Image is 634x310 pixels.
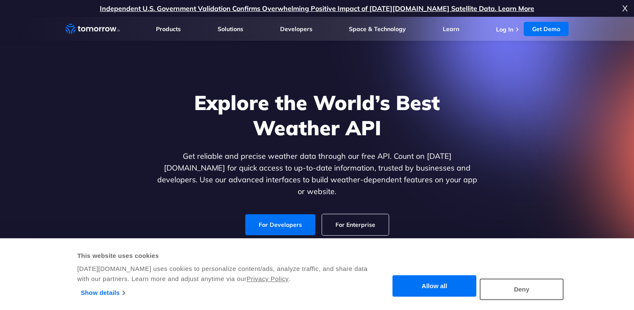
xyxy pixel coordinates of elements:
button: Deny [480,278,564,300]
a: Solutions [218,25,243,33]
a: Home link [65,23,120,35]
a: Log In [496,26,513,33]
a: Developers [280,25,312,33]
a: Space & Technology [349,25,406,33]
a: Privacy Policy [247,275,288,282]
a: Get Demo [524,22,569,36]
a: Show details [81,286,125,299]
a: For Developers [245,214,315,235]
div: [DATE][DOMAIN_NAME] uses cookies to personalize content/ads, analyze traffic, and share data with... [77,264,369,284]
div: This website uses cookies [77,251,369,261]
p: Get reliable and precise weather data through our free API. Count on [DATE][DOMAIN_NAME] for quic... [155,150,479,197]
button: Allow all [392,276,476,297]
a: Products [156,25,181,33]
h1: Explore the World’s Best Weather API [155,90,479,140]
a: Independent U.S. Government Validation Confirms Overwhelming Positive Impact of [DATE][DOMAIN_NAM... [100,4,534,13]
a: Learn [443,25,459,33]
a: For Enterprise [322,214,389,235]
